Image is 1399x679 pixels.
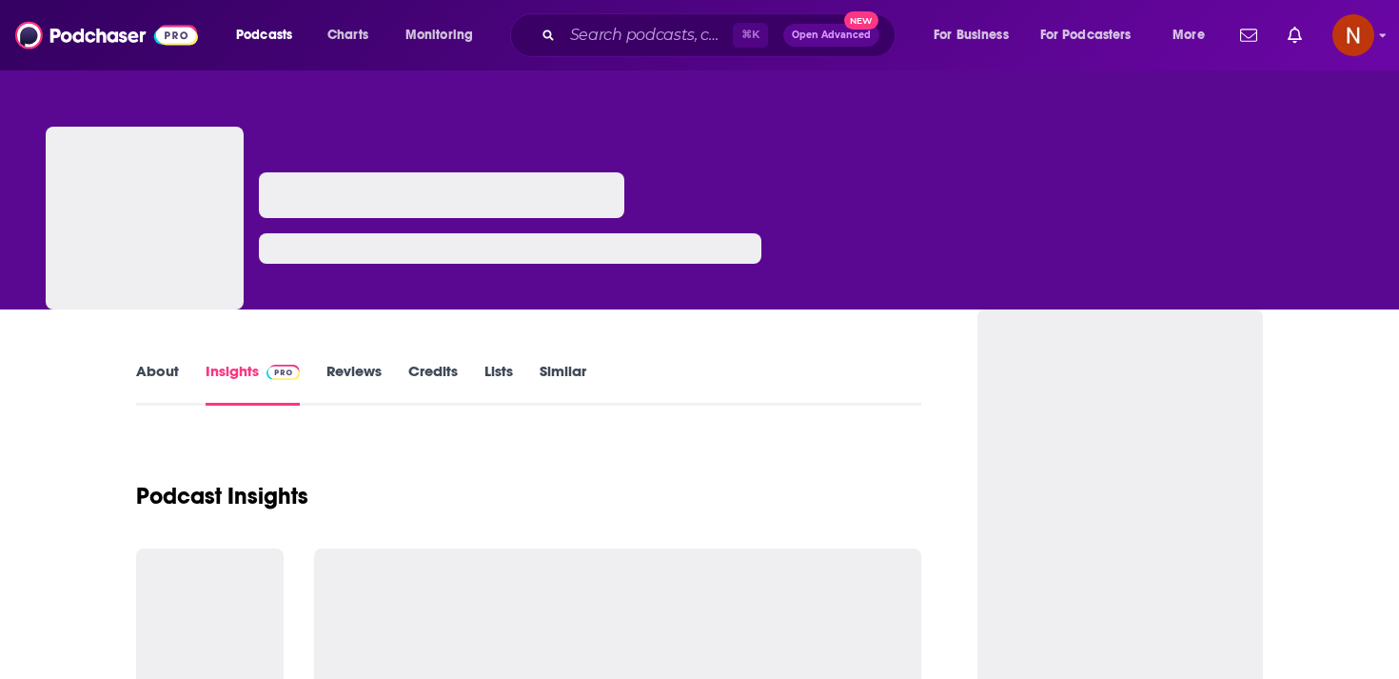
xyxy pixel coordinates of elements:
a: Show notifications dropdown [1232,19,1265,51]
button: open menu [920,20,1033,50]
span: More [1172,22,1205,49]
a: Lists [484,362,513,406]
a: About [136,362,179,406]
span: For Business [934,22,1009,49]
button: open menu [392,20,498,50]
button: open menu [223,20,317,50]
span: New [844,11,878,30]
span: ⌘ K [733,23,768,48]
span: Logged in as AdelNBM [1332,14,1374,56]
div: Search podcasts, credits, & more... [528,13,914,57]
input: Search podcasts, credits, & more... [562,20,733,50]
a: InsightsPodchaser Pro [206,362,300,406]
a: Similar [540,362,586,406]
span: Podcasts [236,22,292,49]
a: Show notifications dropdown [1280,19,1310,51]
img: Podchaser - Follow, Share and Rate Podcasts [15,17,198,53]
span: Charts [327,22,368,49]
button: Open AdvancedNew [783,24,879,47]
span: Open Advanced [792,30,871,40]
a: Credits [408,362,458,406]
img: Podchaser Pro [266,365,300,380]
img: User Profile [1332,14,1374,56]
a: Charts [315,20,380,50]
span: For Podcasters [1040,22,1132,49]
button: open menu [1159,20,1229,50]
button: Show profile menu [1332,14,1374,56]
a: Reviews [326,362,382,406]
span: Monitoring [405,22,473,49]
h1: Podcast Insights [136,482,308,510]
button: open menu [1028,20,1159,50]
